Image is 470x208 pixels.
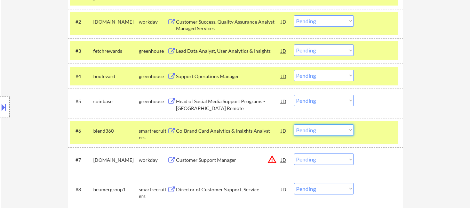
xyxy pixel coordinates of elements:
[280,15,287,28] div: JD
[176,18,281,32] div: Customer Success, Quality Assurance Analyst – Managed Services
[93,18,139,25] div: [DOMAIN_NAME]
[176,98,281,111] div: Head of Social Media Support Programs - [GEOGRAPHIC_DATA] Remote
[176,73,281,80] div: Support Operations Manager
[75,18,88,25] div: #2
[139,98,167,105] div: greenhouse
[280,95,287,107] div: JD
[139,127,167,141] div: smartrecruiters
[139,48,167,55] div: greenhouse
[280,44,287,57] div: JD
[139,157,167,164] div: workday
[93,186,139,193] div: beumergroup1
[280,124,287,137] div: JD
[139,186,167,200] div: smartrecruiters
[267,155,277,164] button: warning_amber
[280,70,287,82] div: JD
[176,127,281,134] div: Co-Brand Card Analytics & Insights Analyst
[280,153,287,166] div: JD
[75,186,88,193] div: #8
[176,157,281,164] div: Customer Support Manager
[176,48,281,55] div: Lead Data Analyst, User Analytics & Insights
[139,73,167,80] div: greenhouse
[176,186,281,193] div: Director of Customer Support, Service
[139,18,167,25] div: workday
[280,183,287,195] div: JD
